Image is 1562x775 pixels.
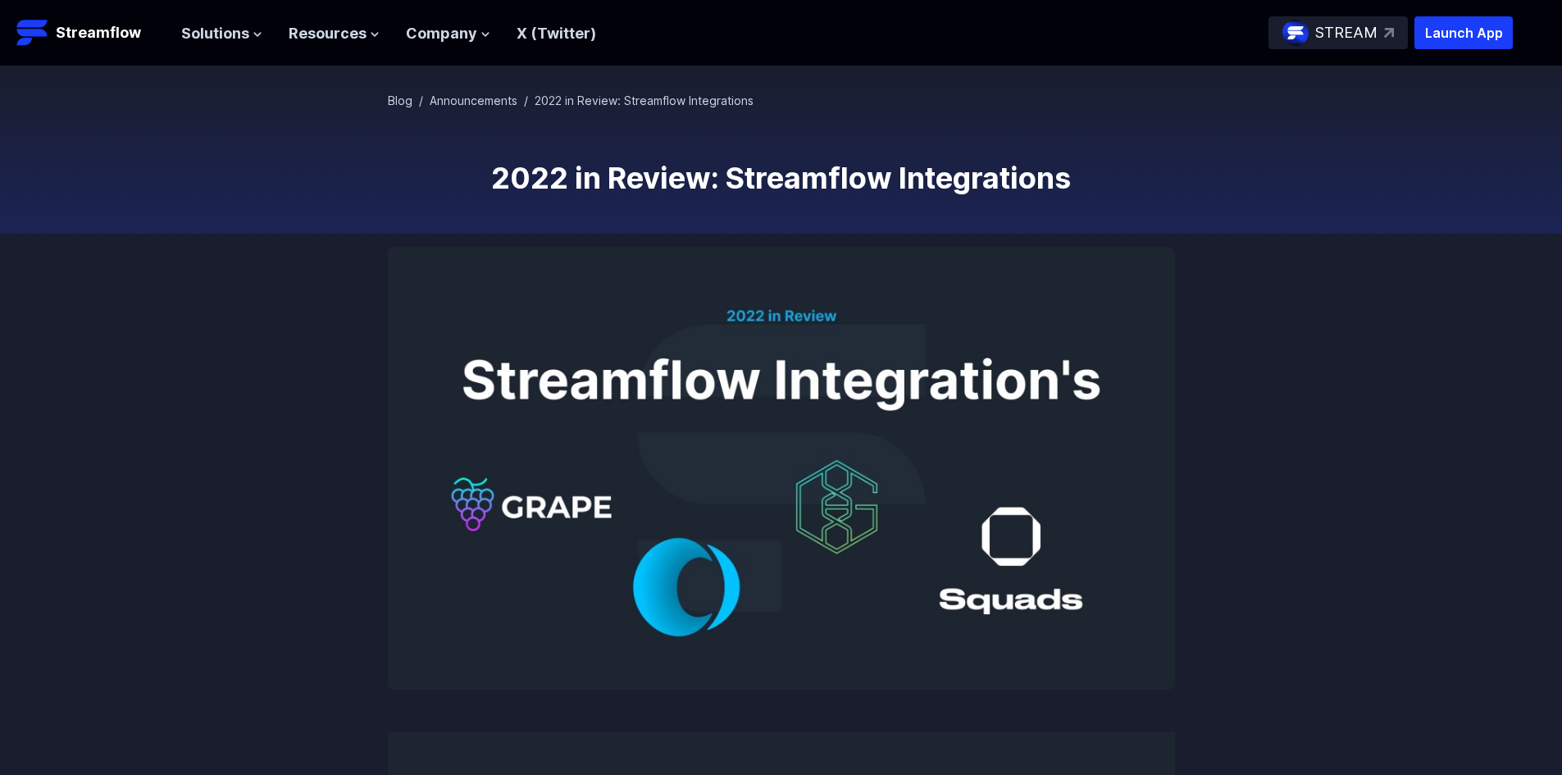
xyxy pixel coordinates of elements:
[406,22,490,46] button: Company
[406,22,477,46] span: Company
[1414,16,1513,49] button: Launch App
[388,93,412,107] a: Blog
[181,22,262,46] button: Solutions
[1315,21,1378,45] p: STREAM
[419,93,423,107] span: /
[181,22,249,46] span: Solutions
[388,162,1175,194] h1: 2022 in Review: Streamflow Integrations
[524,93,528,107] span: /
[16,16,165,49] a: Streamflow
[388,247,1175,690] img: 2022 in Review: Streamflow Integrations
[1282,20,1309,46] img: streamflow-logo-circle.png
[289,22,380,46] button: Resources
[289,22,367,46] span: Resources
[56,21,141,44] p: Streamflow
[1384,28,1394,38] img: top-right-arrow.svg
[430,93,517,107] a: Announcements
[535,93,754,107] span: 2022 in Review: Streamflow Integrations
[517,25,596,42] a: X (Twitter)
[16,16,49,49] img: Streamflow Logo
[1268,16,1408,49] a: STREAM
